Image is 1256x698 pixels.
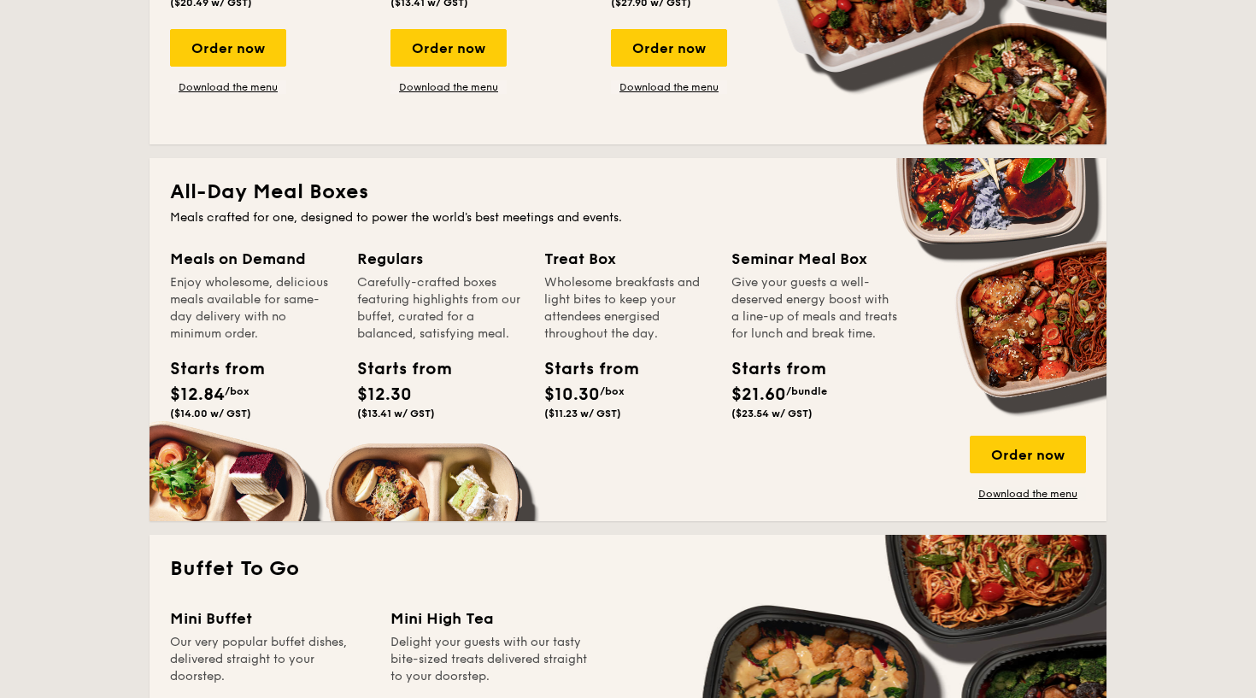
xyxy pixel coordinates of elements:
[611,80,727,94] a: Download the menu
[544,247,711,271] div: Treat Box
[170,634,370,685] div: Our very popular buffet dishes, delivered straight to your doorstep.
[544,408,621,419] span: ($11.23 w/ GST)
[170,247,337,271] div: Meals on Demand
[170,356,247,382] div: Starts from
[731,384,786,405] span: $21.60
[544,384,600,405] span: $10.30
[731,274,898,343] div: Give your guests a well-deserved energy boost with a line-up of meals and treats for lunch and br...
[170,607,370,631] div: Mini Buffet
[600,385,625,397] span: /box
[357,408,435,419] span: ($13.41 w/ GST)
[357,356,434,382] div: Starts from
[357,274,524,343] div: Carefully-crafted boxes featuring highlights from our buffet, curated for a balanced, satisfying ...
[170,384,225,405] span: $12.84
[170,179,1086,206] h2: All-Day Meal Boxes
[170,555,1086,583] h2: Buffet To Go
[170,209,1086,226] div: Meals crafted for one, designed to power the world's best meetings and events.
[544,274,711,343] div: Wholesome breakfasts and light bites to keep your attendees energised throughout the day.
[970,487,1086,501] a: Download the menu
[170,274,337,343] div: Enjoy wholesome, delicious meals available for same-day delivery with no minimum order.
[390,29,507,67] div: Order now
[731,356,808,382] div: Starts from
[786,385,827,397] span: /bundle
[611,29,727,67] div: Order now
[390,634,590,685] div: Delight your guests with our tasty bite-sized treats delivered straight to your doorstep.
[390,80,507,94] a: Download the menu
[731,247,898,271] div: Seminar Meal Box
[170,80,286,94] a: Download the menu
[357,384,412,405] span: $12.30
[357,247,524,271] div: Regulars
[170,29,286,67] div: Order now
[225,385,249,397] span: /box
[731,408,813,419] span: ($23.54 w/ GST)
[170,408,251,419] span: ($14.00 w/ GST)
[390,607,590,631] div: Mini High Tea
[970,436,1086,473] div: Order now
[544,356,621,382] div: Starts from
